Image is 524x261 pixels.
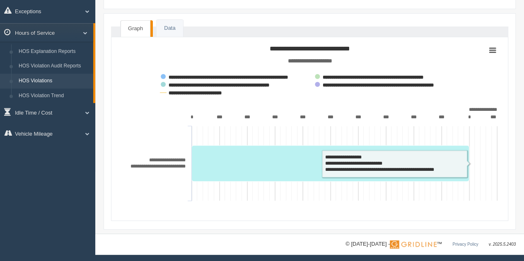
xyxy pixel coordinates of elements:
[15,44,93,59] a: HOS Explanation Reports
[15,74,93,89] a: HOS Violations
[121,20,150,37] a: Graph
[452,242,478,247] a: Privacy Policy
[345,240,516,249] div: © [DATE]-[DATE] - ™
[15,59,93,74] a: HOS Violation Audit Reports
[157,20,183,37] a: Data
[390,240,437,249] img: Gridline
[15,89,93,103] a: HOS Violation Trend
[489,242,516,247] span: v. 2025.5.2403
